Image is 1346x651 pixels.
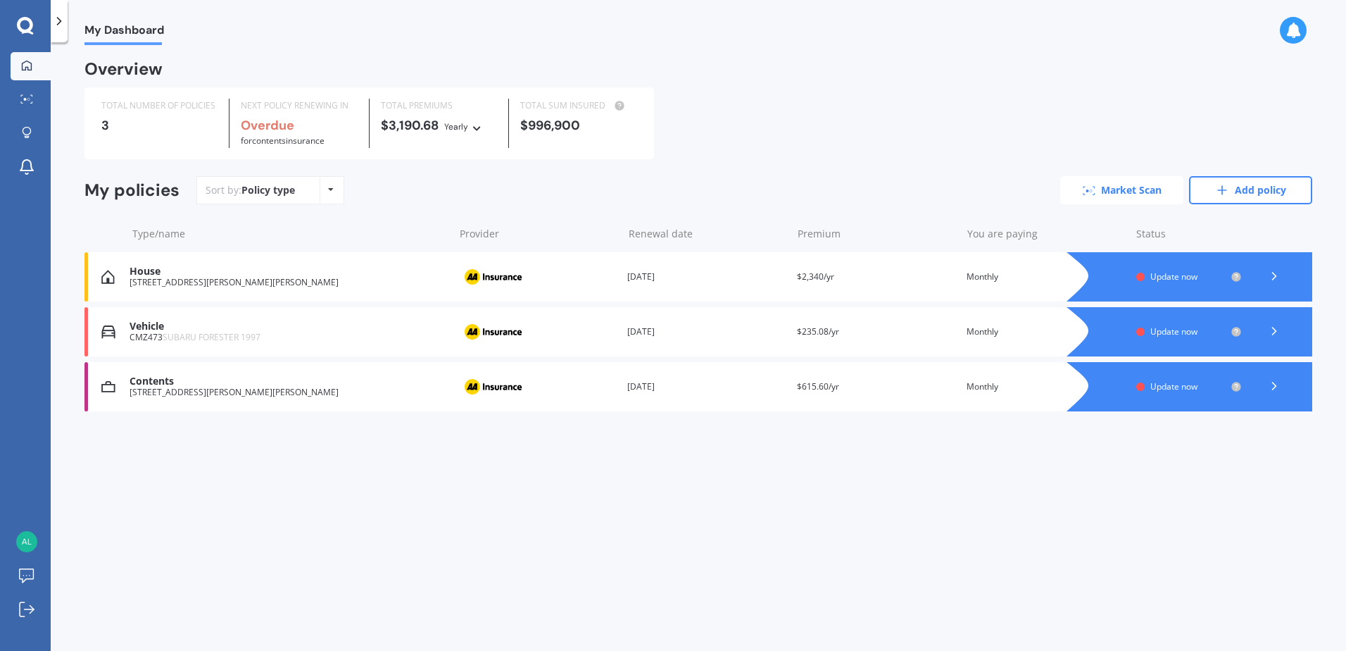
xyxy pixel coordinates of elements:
div: [DATE] [627,380,786,394]
div: TOTAL PREMIUMS [381,99,497,113]
img: AA [458,263,528,290]
div: TOTAL NUMBER OF POLICIES [101,99,218,113]
div: [DATE] [627,270,786,284]
div: [STREET_ADDRESS][PERSON_NAME][PERSON_NAME] [130,387,446,397]
span: $2,340/yr [797,271,834,283]
div: Yearly [444,120,468,134]
div: [STREET_ADDRESS][PERSON_NAME][PERSON_NAME] [130,278,446,287]
div: Monthly [967,325,1125,339]
div: NEXT POLICY RENEWING IN [241,99,357,113]
div: You are paying [967,227,1125,241]
span: SUBARU FORESTER 1997 [163,331,260,343]
div: CMZ473 [130,333,446,342]
img: House [101,270,115,284]
div: $996,900 [520,118,636,132]
div: 3 [101,118,218,132]
span: Update now [1150,325,1197,337]
a: Market Scan [1060,176,1183,204]
div: Renewal date [629,227,786,241]
div: [DATE] [627,325,786,339]
b: Overdue [241,117,294,134]
div: Type/name [132,227,448,241]
img: Vehicle [101,325,115,339]
div: Overview [84,62,163,76]
div: Vehicle [130,321,446,333]
div: Status [1136,227,1242,241]
div: Premium [798,227,955,241]
div: Policy type [241,183,295,197]
div: $3,190.68 [381,118,497,134]
span: $235.08/yr [797,325,839,337]
div: Monthly [967,270,1125,284]
div: Monthly [967,380,1125,394]
div: Contents [130,376,446,387]
img: 6c9cc5494c728ce9a66007872b84cd26 [16,531,37,552]
img: AA [458,373,528,400]
div: TOTAL SUM INSURED [520,99,636,113]
a: Add policy [1189,176,1312,204]
span: Update now [1150,380,1197,392]
span: for Contents insurance [241,135,325,147]
div: Sort by: [206,183,295,197]
div: House [130,266,446,278]
div: Provider [460,227,617,241]
span: My Dashboard [84,23,164,42]
span: Update now [1150,271,1197,283]
img: Contents [101,380,115,394]
img: AA [458,318,528,345]
div: My policies [84,180,180,201]
span: $615.60/yr [797,380,839,392]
